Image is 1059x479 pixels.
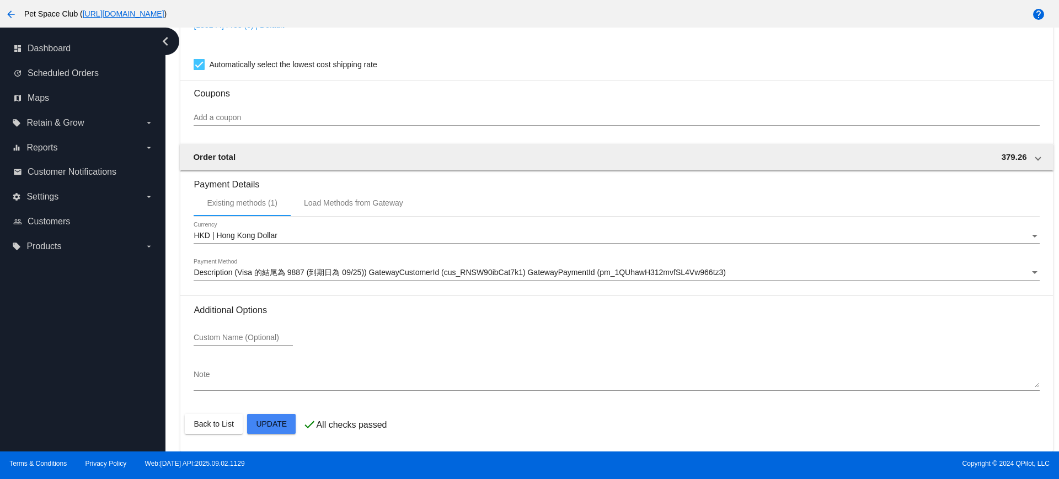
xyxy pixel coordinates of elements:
[13,44,22,53] i: dashboard
[28,44,71,53] span: Dashboard
[26,241,61,251] span: Products
[24,9,167,18] span: Pet Space Club ( )
[4,8,18,21] mat-icon: arrow_back
[13,163,153,181] a: email Customer Notifications
[13,168,22,176] i: email
[13,69,22,78] i: update
[9,460,67,467] a: Terms & Conditions
[316,420,387,430] p: All checks passed
[26,143,57,153] span: Reports
[12,143,21,152] i: equalizer
[194,171,1039,190] h3: Payment Details
[209,58,377,71] span: Automatically select the lowest cost shipping rate
[194,80,1039,99] h3: Coupons
[13,213,153,230] a: people_outline Customers
[185,414,242,434] button: Back to List
[145,143,153,152] i: arrow_drop_down
[28,93,49,103] span: Maps
[247,414,296,434] button: Update
[194,231,277,240] span: HKD | Hong Kong Dollar
[145,192,153,201] i: arrow_drop_down
[12,192,21,201] i: settings
[28,217,70,227] span: Customers
[28,68,99,78] span: Scheduled Orders
[13,64,153,82] a: update Scheduled Orders
[13,40,153,57] a: dashboard Dashboard
[194,268,1039,277] mat-select: Payment Method
[194,268,726,277] span: Description (Visa 的結尾為 9887 (到期日為 09/25)) GatewayCustomerId (cus_RNSW90ibCat7k1) GatewayPaymentId...
[85,460,127,467] a: Privacy Policy
[207,198,277,207] div: Existing methods (1)
[13,217,22,226] i: people_outline
[83,9,164,18] a: [URL][DOMAIN_NAME]
[1032,8,1045,21] mat-icon: help
[1002,152,1027,162] span: 379.26
[145,119,153,127] i: arrow_drop_down
[180,144,1053,170] mat-expansion-panel-header: Order total 379.26
[194,305,1039,315] h3: Additional Options
[26,118,84,128] span: Retain & Grow
[145,460,245,467] a: Web:[DATE] API:2025.09.02.1129
[145,242,153,251] i: arrow_drop_down
[13,89,153,107] a: map Maps
[194,333,293,342] input: Custom Name (Optional)
[157,33,174,50] i: chevron_left
[12,242,21,251] i: local_offer
[194,114,1039,122] input: Add a coupon
[303,418,316,431] mat-icon: check
[539,460,1050,467] span: Copyright © 2024 QPilot, LLC
[256,419,287,428] span: Update
[194,232,1039,240] mat-select: Currency
[28,167,116,177] span: Customer Notifications
[194,419,233,428] span: Back to List
[13,94,22,103] i: map
[26,192,58,202] span: Settings
[193,152,236,162] span: Order total
[12,119,21,127] i: local_offer
[304,198,403,207] div: Load Methods from Gateway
